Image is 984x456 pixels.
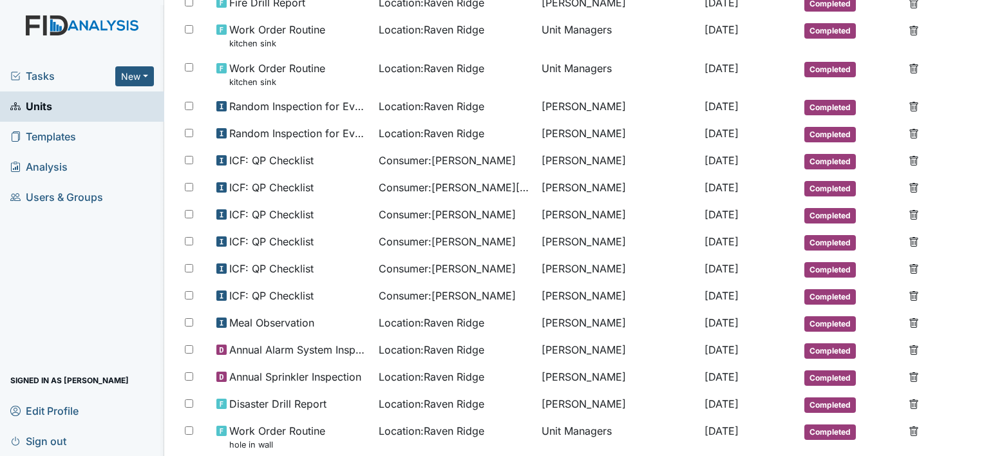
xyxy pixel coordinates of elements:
a: Delete [909,99,919,114]
a: Delete [909,61,919,76]
a: Delete [909,22,919,37]
span: Signed in as [PERSON_NAME] [10,370,129,390]
td: Unit Managers [536,418,699,456]
td: [PERSON_NAME] [536,147,699,175]
span: Location : Raven Ridge [379,61,484,76]
a: Delete [909,234,919,249]
span: [DATE] [705,181,739,194]
span: [DATE] [705,397,739,410]
span: Random Inspection for Evening [229,99,369,114]
span: Completed [804,181,856,196]
span: [DATE] [705,154,739,167]
span: Users & Groups [10,187,103,207]
span: Completed [804,154,856,169]
span: [DATE] [705,100,739,113]
td: Unit Managers [536,17,699,55]
span: Meal Observation [229,315,314,330]
span: Work Order Routine hole in wall [229,423,325,451]
span: Completed [804,343,856,359]
a: Delete [909,261,919,276]
a: Delete [909,126,919,141]
span: ICF: QP Checklist [229,288,314,303]
span: [DATE] [705,424,739,437]
span: Completed [804,100,856,115]
span: ICF: QP Checklist [229,234,314,249]
span: Completed [804,62,856,77]
span: Location : Raven Ridge [379,126,484,141]
span: [DATE] [705,343,739,356]
span: [DATE] [705,127,739,140]
button: New [115,66,154,86]
span: Location : Raven Ridge [379,315,484,330]
a: Delete [909,396,919,412]
span: Edit Profile [10,401,79,421]
a: Delete [909,342,919,357]
a: Delete [909,288,919,303]
td: [PERSON_NAME] [536,337,699,364]
span: Consumer : [PERSON_NAME] [379,207,516,222]
small: kitchen sink [229,37,325,50]
span: [DATE] [705,208,739,221]
span: Sign out [10,431,66,451]
span: Annual Sprinkler Inspection [229,369,361,385]
a: Delete [909,153,919,168]
span: Consumer : [PERSON_NAME] [379,288,516,303]
span: Consumer : [PERSON_NAME] [379,153,516,168]
a: Delete [909,369,919,385]
span: ICF: QP Checklist [229,180,314,195]
span: Annual Alarm System Inspection [229,342,369,357]
td: Unit Managers [536,55,699,93]
span: Completed [804,397,856,413]
span: Analysis [10,157,68,177]
span: Work Order Routine kitchen sink [229,22,325,50]
span: Location : Raven Ridge [379,342,484,357]
td: [PERSON_NAME] [536,256,699,283]
span: Consumer : [PERSON_NAME][GEOGRAPHIC_DATA] [379,180,531,195]
a: Delete [909,207,919,222]
span: Location : Raven Ridge [379,22,484,37]
span: [DATE] [705,289,739,302]
span: Location : Raven Ridge [379,369,484,385]
span: [DATE] [705,316,739,329]
a: Delete [909,315,919,330]
span: ICF: QP Checklist [229,261,314,276]
span: [DATE] [705,62,739,75]
span: Location : Raven Ridge [379,423,484,439]
span: Consumer : [PERSON_NAME] [379,234,516,249]
td: [PERSON_NAME] [536,310,699,337]
a: Delete [909,423,919,439]
span: [DATE] [705,23,739,36]
span: Location : Raven Ridge [379,396,484,412]
td: [PERSON_NAME] [536,93,699,120]
span: ICF: QP Checklist [229,153,314,168]
small: hole in wall [229,439,325,451]
span: Completed [804,23,856,39]
td: [PERSON_NAME] [536,202,699,229]
span: Work Order Routine kitchen sink [229,61,325,88]
span: Completed [804,208,856,223]
span: Units [10,97,52,117]
td: [PERSON_NAME] [536,283,699,310]
span: [DATE] [705,235,739,248]
span: Location : Raven Ridge [379,99,484,114]
span: Disaster Drill Report [229,396,326,412]
span: Completed [804,370,856,386]
span: Completed [804,262,856,278]
span: Random Inspection for Evening [229,126,369,141]
span: ICF: QP Checklist [229,207,314,222]
td: [PERSON_NAME] [536,229,699,256]
td: [PERSON_NAME] [536,175,699,202]
td: [PERSON_NAME] [536,120,699,147]
span: Completed [804,316,856,332]
span: Completed [804,235,856,251]
span: Completed [804,289,856,305]
span: Completed [804,424,856,440]
a: Tasks [10,68,115,84]
small: kitchen sink [229,76,325,88]
span: [DATE] [705,262,739,275]
a: Delete [909,180,919,195]
span: Completed [804,127,856,142]
td: [PERSON_NAME] [536,364,699,391]
span: Consumer : [PERSON_NAME] [379,261,516,276]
